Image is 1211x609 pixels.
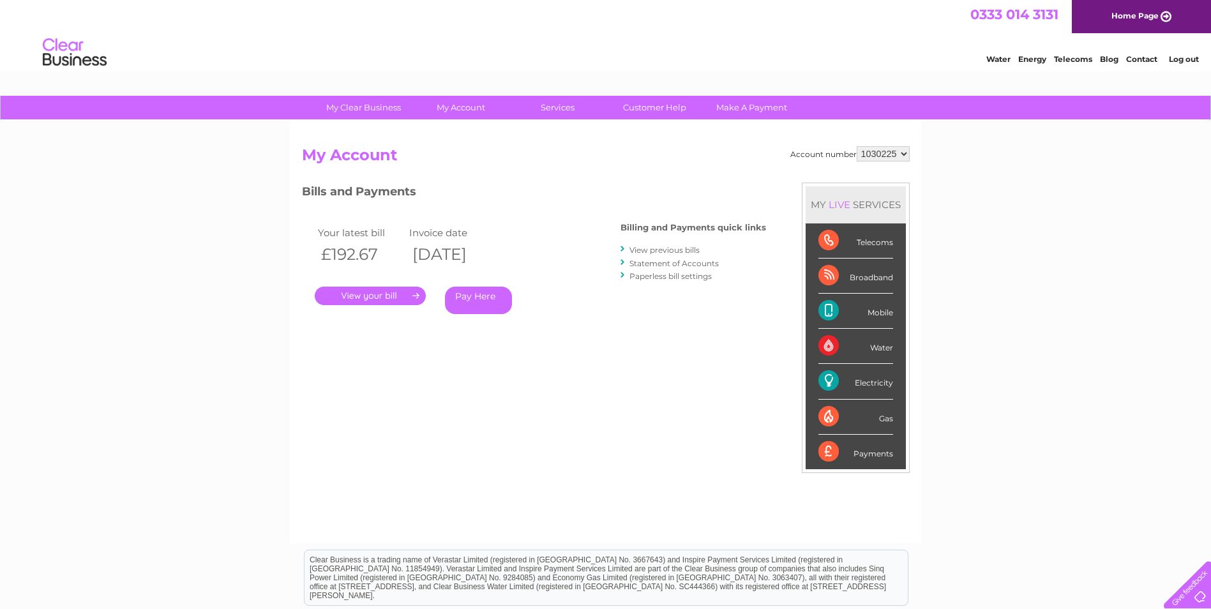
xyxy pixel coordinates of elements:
[315,241,407,267] th: £192.67
[970,6,1058,22] a: 0333 014 3131
[629,245,700,255] a: View previous bills
[315,224,407,241] td: Your latest bill
[818,259,893,294] div: Broadband
[806,186,906,223] div: MY SERVICES
[406,224,498,241] td: Invoice date
[986,54,1011,64] a: Water
[445,287,512,314] a: Pay Here
[315,287,426,305] a: .
[818,223,893,259] div: Telecoms
[818,294,893,329] div: Mobile
[818,400,893,435] div: Gas
[302,183,766,205] h3: Bills and Payments
[790,146,910,162] div: Account number
[818,435,893,469] div: Payments
[505,96,610,119] a: Services
[305,7,908,62] div: Clear Business is a trading name of Verastar Limited (registered in [GEOGRAPHIC_DATA] No. 3667643...
[1100,54,1118,64] a: Blog
[629,271,712,281] a: Paperless bill settings
[699,96,804,119] a: Make A Payment
[818,364,893,399] div: Electricity
[406,241,498,267] th: [DATE]
[42,33,107,72] img: logo.png
[1169,54,1199,64] a: Log out
[311,96,416,119] a: My Clear Business
[1126,54,1157,64] a: Contact
[818,329,893,364] div: Water
[629,259,719,268] a: Statement of Accounts
[621,223,766,232] h4: Billing and Payments quick links
[302,146,910,170] h2: My Account
[1054,54,1092,64] a: Telecoms
[826,199,853,211] div: LIVE
[602,96,707,119] a: Customer Help
[408,96,513,119] a: My Account
[1018,54,1046,64] a: Energy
